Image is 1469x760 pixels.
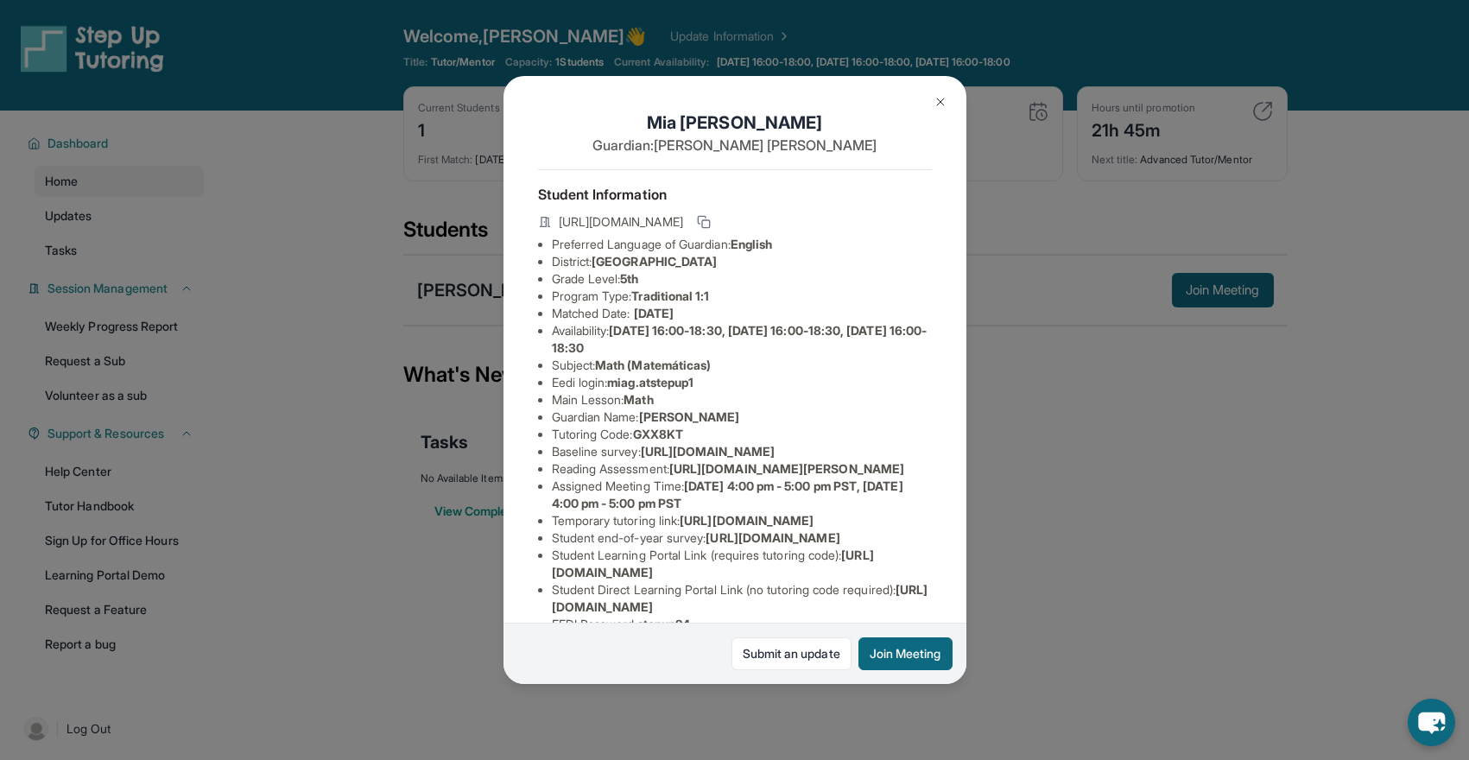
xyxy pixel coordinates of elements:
[552,236,932,253] li: Preferred Language of Guardian:
[552,357,932,374] li: Subject :
[639,409,740,424] span: [PERSON_NAME]
[607,375,693,389] span: miag.atstepup1
[552,426,932,443] li: Tutoring Code :
[552,443,932,460] li: Baseline survey :
[934,95,947,109] img: Close Icon
[669,461,904,476] span: [URL][DOMAIN_NAME][PERSON_NAME]
[620,271,638,286] span: 5th
[706,530,839,545] span: [URL][DOMAIN_NAME]
[552,512,932,529] li: Temporary tutoring link :
[538,135,932,155] p: Guardian: [PERSON_NAME] [PERSON_NAME]
[552,322,932,357] li: Availability:
[552,478,903,510] span: [DATE] 4:00 pm - 5:00 pm PST, [DATE] 4:00 pm - 5:00 pm PST
[858,637,953,670] button: Join Meeting
[552,270,932,288] li: Grade Level:
[538,111,932,135] h1: Mia [PERSON_NAME]
[552,529,932,547] li: Student end-of-year survey :
[1408,699,1455,746] button: chat-button
[552,374,932,391] li: Eedi login :
[634,306,674,320] span: [DATE]
[552,288,932,305] li: Program Type:
[559,213,683,231] span: [URL][DOMAIN_NAME]
[633,427,683,441] span: GXX8KT
[552,547,932,581] li: Student Learning Portal Link (requires tutoring code) :
[637,617,691,631] span: stepup24
[552,581,932,616] li: Student Direct Learning Portal Link (no tutoring code required) :
[552,478,932,512] li: Assigned Meeting Time :
[552,408,932,426] li: Guardian Name :
[731,637,852,670] a: Submit an update
[592,254,717,269] span: [GEOGRAPHIC_DATA]
[552,616,932,633] li: EEDI Password :
[552,253,932,270] li: District:
[680,513,814,528] span: [URL][DOMAIN_NAME]
[624,392,653,407] span: Math
[552,305,932,322] li: Matched Date:
[631,288,709,303] span: Traditional 1:1
[552,460,932,478] li: Reading Assessment :
[538,184,932,205] h4: Student Information
[641,444,775,459] span: [URL][DOMAIN_NAME]
[731,237,773,251] span: English
[552,391,932,408] li: Main Lesson :
[595,358,711,372] span: Math (Matemáticas)
[552,323,928,355] span: [DATE] 16:00-18:30, [DATE] 16:00-18:30, [DATE] 16:00-18:30
[693,212,714,232] button: Copy link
